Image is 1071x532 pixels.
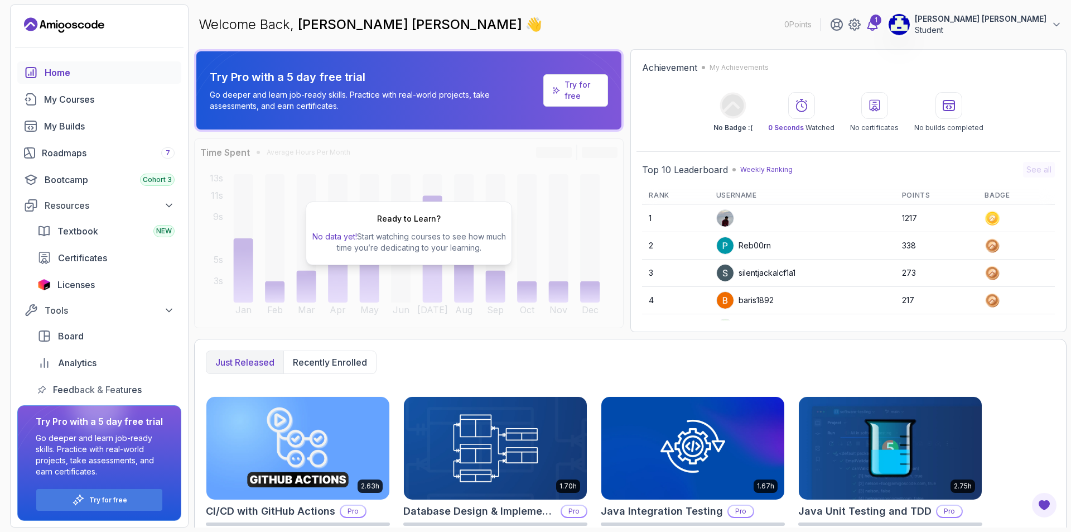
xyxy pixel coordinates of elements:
div: Resources [45,199,175,212]
div: Home [45,66,175,79]
p: No Badge :( [713,123,752,132]
button: Recently enrolled [283,351,376,373]
th: Username [710,186,895,205]
span: 0 Seconds [768,123,804,132]
p: 1.70h [559,482,577,491]
div: silentjackalcf1a1 [716,264,795,282]
td: 3 [642,260,709,287]
p: Pro [341,506,365,517]
span: Analytics [58,356,97,370]
p: Go deeper and learn job-ready skills. Practice with real-world projects, take assessments, and ea... [210,89,539,112]
h2: Top 10 Leaderboard [642,163,728,176]
p: 0 Points [784,19,812,30]
td: 2 [642,232,709,260]
p: Weekly Ranking [740,165,793,174]
img: jetbrains icon [37,279,51,290]
p: Welcome Back, [199,16,542,33]
h2: Java Integration Testing [601,504,723,519]
a: 1 [866,18,879,31]
p: Recently enrolled [293,356,367,369]
td: 273 [895,260,978,287]
td: 338 [895,232,978,260]
button: Just released [206,351,283,373]
h2: Ready to Learn? [377,213,441,224]
button: Tools [17,300,181,320]
p: No certificates [850,123,899,132]
span: Feedback & Features [53,383,142,396]
img: user profile image [717,237,734,254]
img: user profile image [889,14,910,35]
a: board [31,325,181,347]
span: Cohort 3 [143,175,172,184]
th: Badge [978,186,1055,205]
img: CI/CD with GitHub Actions card [206,397,389,500]
a: home [17,61,181,84]
div: Tools [45,304,175,317]
span: Textbook [57,224,98,238]
h2: Achievement [642,61,697,74]
h2: Database Design & Implementation [403,504,556,519]
a: Try for free [89,496,127,505]
td: 217 [895,287,978,314]
span: NEW [156,227,172,236]
th: Rank [642,186,709,205]
p: Start watching courses to see how much time you’re dedicating to your learning. [311,231,507,253]
p: 1.67h [757,482,774,491]
p: Just released [215,356,274,369]
div: 1 [870,15,881,26]
td: 1 [642,205,709,232]
div: Reb00rn [716,237,771,255]
span: Licenses [57,278,95,291]
a: licenses [31,274,181,296]
td: 5 [642,314,709,342]
span: [PERSON_NAME] [PERSON_NAME] [298,16,525,32]
button: user profile image[PERSON_NAME] [PERSON_NAME]Student [888,13,1062,36]
a: textbook [31,220,181,242]
p: Student [915,25,1046,36]
button: Try for free [36,488,163,511]
div: My Courses [44,93,175,106]
p: 2.63h [361,482,379,491]
span: 7 [166,148,170,157]
img: Java Unit Testing and TDD card [799,397,982,500]
a: Try for free [565,79,599,102]
a: bootcamp [17,169,181,191]
p: Pro [729,506,753,517]
a: certificates [31,247,181,269]
img: Java Integration Testing card [601,397,784,500]
button: Open Feedback Button [1031,492,1058,519]
img: default monster avatar [717,319,734,336]
a: builds [17,115,181,137]
p: Try Pro with a 5 day free trial [210,69,539,85]
td: 215 [895,314,978,342]
div: Justuus [716,319,766,337]
a: feedback [31,378,181,401]
th: Points [895,186,978,205]
p: My Achievements [710,63,769,72]
img: user profile image [717,292,734,309]
a: Try for free [543,74,608,107]
button: See all [1023,162,1055,178]
span: Certificates [58,251,107,265]
p: [PERSON_NAME] [PERSON_NAME] [915,13,1046,25]
p: Pro [562,506,586,517]
img: Database Design & Implementation card [404,397,587,500]
img: user profile image [717,265,734,281]
div: My Builds [44,119,175,133]
p: Watched [768,123,834,132]
p: 2.75h [954,482,972,491]
div: Roadmaps [42,146,175,160]
a: courses [17,88,181,111]
p: Go deeper and learn job-ready skills. Practice with real-world projects, take assessments, and ea... [36,433,163,477]
td: 4 [642,287,709,314]
span: No data yet! [312,232,357,241]
a: roadmaps [17,142,181,164]
p: Pro [937,506,962,517]
button: Resources [17,195,181,215]
a: analytics [31,352,181,374]
span: Board [58,329,84,343]
img: user profile image [717,210,734,227]
div: Bootcamp [45,173,175,186]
